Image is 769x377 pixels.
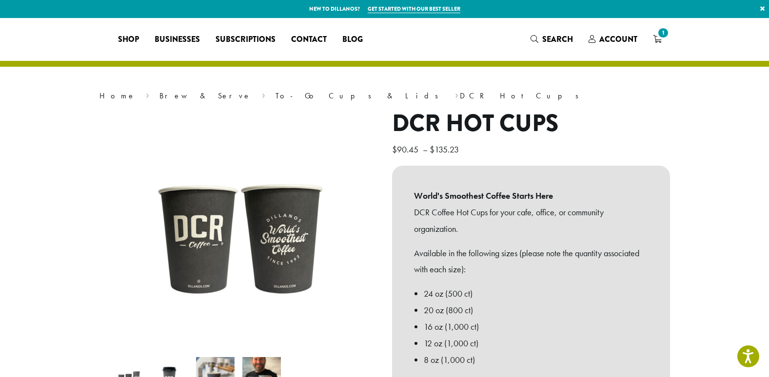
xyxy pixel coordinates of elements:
[368,5,460,13] a: Get started with our best seller
[110,32,147,47] a: Shop
[424,335,648,352] li: 12 oz (1,000 ct)
[155,34,200,46] span: Businesses
[430,144,434,155] span: $
[414,188,648,204] b: World's Smoothest Coffee Starts Here
[146,87,149,102] span: ›
[262,87,265,102] span: ›
[424,319,648,335] li: 16 oz (1,000 ct)
[216,34,276,46] span: Subscriptions
[656,26,670,39] span: 1
[414,245,648,278] p: Available in the following sizes (please note the quantity associated with each size):
[414,204,648,237] p: DCR Coffee Hot Cups for your cafe, office, or community organization.
[342,34,363,46] span: Blog
[392,144,421,155] bdi: 90.45
[430,144,461,155] bdi: 135.23
[99,90,670,102] nav: Breadcrumb
[118,34,139,46] span: Shop
[423,144,428,155] span: –
[392,144,397,155] span: $
[291,34,327,46] span: Contact
[276,91,445,101] a: To-Go Cups & Lids
[599,34,637,45] span: Account
[542,34,573,45] span: Search
[424,302,648,319] li: 20 oz (800 ct)
[424,352,648,368] li: 8 oz (1,000 ct)
[424,285,648,302] li: 24 oz (500 ct)
[523,31,581,47] a: Search
[99,91,136,101] a: Home
[455,87,458,102] span: ›
[159,91,251,101] a: Brew & Serve
[392,110,670,138] h1: DCR Hot Cups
